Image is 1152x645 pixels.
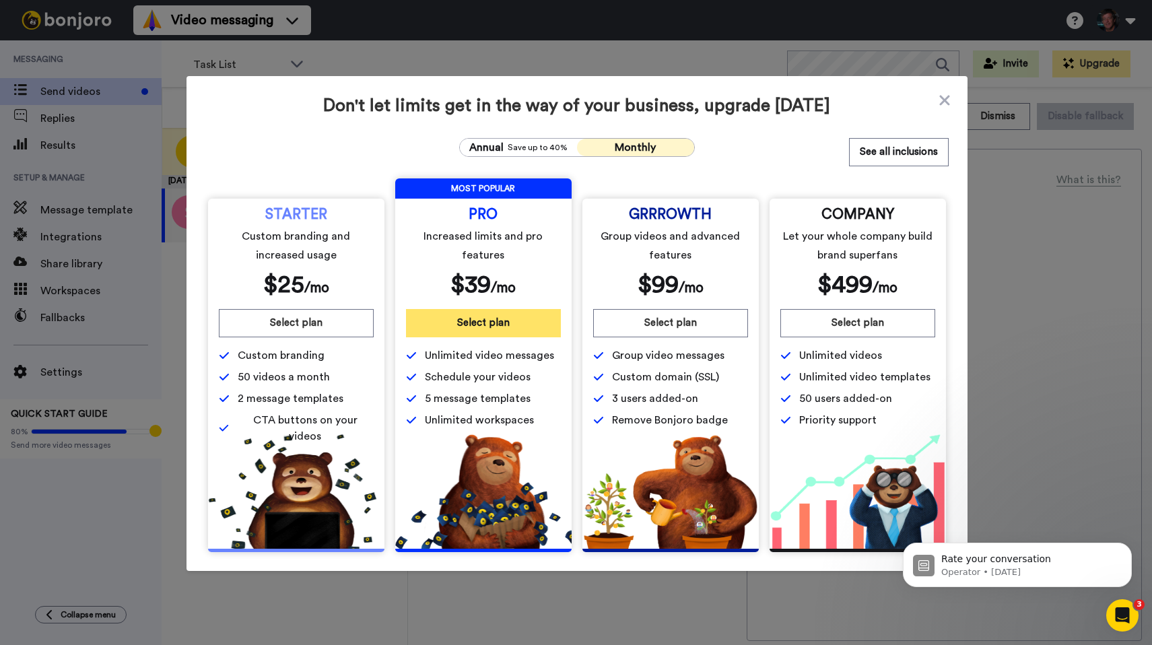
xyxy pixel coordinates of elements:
[238,369,330,385] span: 50 videos a month
[821,209,894,220] span: COMPANY
[1106,599,1139,632] iframe: Intercom live chat
[469,139,504,156] span: Annual
[612,412,728,428] span: Remove Bonjoro badge
[577,139,694,156] button: Monthly
[425,391,531,407] span: 5 message templates
[770,434,946,549] img: baac238c4e1197dfdb093d3ea7416ec4.png
[208,434,384,549] img: 5112517b2a94bd7fef09f8ca13467cef.png
[425,412,534,428] span: Unlimited workspaces
[612,369,719,385] span: Custom domain (SSL)
[595,227,745,265] span: Group videos and advanced features
[615,142,656,153] span: Monthly
[304,281,329,295] span: /mo
[873,281,897,295] span: /mo
[263,273,304,297] span: $ 25
[679,281,704,295] span: /mo
[799,412,877,428] span: Priority support
[508,142,568,153] span: Save up to 40%
[237,412,373,444] span: CTA buttons on your videos
[469,209,498,220] span: PRO
[782,227,933,265] span: Let your whole company build brand superfans
[582,434,759,549] img: edd2fd70e3428fe950fd299a7ba1283f.png
[205,95,949,116] span: Don't let limits get in the way of your business, upgrade [DATE]
[1134,599,1145,610] span: 3
[799,391,892,407] span: 50 users added-on
[817,273,873,297] span: $ 499
[883,514,1152,609] iframe: Intercom notifications message
[238,347,325,364] span: Custom branding
[612,347,724,364] span: Group video messages
[395,434,572,549] img: b5b10b7112978f982230d1107d8aada4.png
[450,273,491,297] span: $ 39
[799,347,882,364] span: Unlimited videos
[460,139,577,156] button: AnnualSave up to 40%
[238,391,343,407] span: 2 message templates
[425,347,554,364] span: Unlimited video messages
[629,209,712,220] span: GRRROWTH
[638,273,679,297] span: $ 99
[425,369,531,385] span: Schedule your videos
[799,369,930,385] span: Unlimited video templates
[265,209,327,220] span: STARTER
[612,391,698,407] span: 3 users added-on
[780,309,935,337] button: Select plan
[593,309,748,337] button: Select plan
[395,178,572,199] span: MOST POPULAR
[491,281,516,295] span: /mo
[221,227,371,265] span: Custom branding and increased usage
[849,138,949,166] button: See all inclusions
[406,309,561,337] button: Select plan
[408,227,558,265] span: Increased limits and pro features
[219,309,374,337] button: Select plan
